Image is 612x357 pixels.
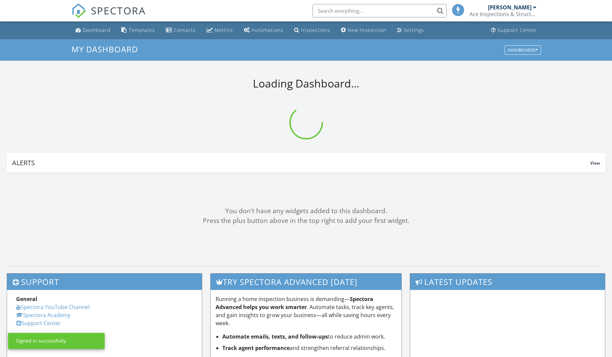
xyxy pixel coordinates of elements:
[469,11,537,17] div: Ace Inspections & Structural Services, LLC
[119,24,158,37] a: Templates
[7,274,202,290] h3: Support
[12,158,590,167] div: Alerts
[211,274,401,290] h3: Try spectora advanced [DATE]
[16,319,61,327] a: Support Center
[590,160,600,166] span: View
[216,295,373,311] strong: Spectora Advanced helps you work smarter
[222,333,328,340] strong: Automate emails, texts, and follow-ups
[73,24,113,37] a: Dashboard
[301,27,330,33] div: Inspections
[348,27,386,33] div: New Inspection
[291,24,333,37] a: Inspections
[16,311,70,319] a: Spectora Academy
[505,45,541,55] button: Dashboards
[394,24,427,37] a: Settings
[71,3,86,18] img: The Best Home Inspection Software - Spectora
[338,24,389,37] a: New Inspection
[16,295,37,303] strong: General
[16,342,48,350] a: Spectora HQ
[488,24,540,37] a: Support Center
[7,216,605,226] div: Press the plus button above in the top right to add your first widget.
[313,4,447,17] input: Search everything...
[222,344,290,352] strong: Track agent performance
[204,24,236,37] a: Metrics
[508,48,538,52] div: Dashboards
[222,344,396,352] li: and strengthen referral relationships.
[16,338,67,344] div: Signed in successfully.
[498,27,537,33] div: Support Center
[252,27,283,33] div: Automations
[215,27,233,33] div: Metrics
[174,27,196,33] div: Contacts
[222,333,396,341] li: to reduce admin work.
[163,24,199,37] a: Contacts
[71,9,146,23] a: SPECTORA
[71,44,138,55] span: My Dashboard
[16,303,90,311] a: Spectora YouTube Channel
[129,27,155,33] div: Templates
[241,24,286,37] a: Automations (Basic)
[83,27,111,33] div: Dashboard
[410,274,605,290] h3: Latest Updates
[488,4,532,11] div: [PERSON_NAME]
[91,3,146,17] span: SPECTORA
[7,206,605,216] div: You don't have any widgets added to this dashboard.
[404,27,424,33] div: Settings
[216,295,396,327] p: Running a home inspection business is demanding— . Automate tasks, track key agents, and gain ins...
